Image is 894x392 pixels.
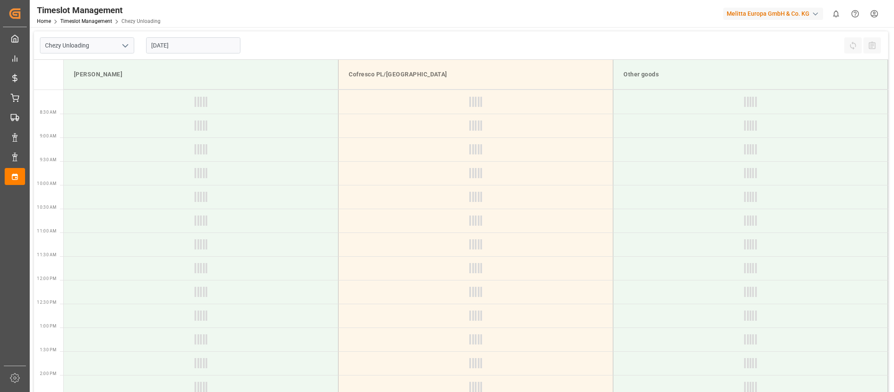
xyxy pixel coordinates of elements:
input: DD-MM-YYYY [146,37,240,53]
div: Timeslot Management [37,4,161,17]
span: 10:00 AM [37,181,56,186]
button: show 0 new notifications [826,4,846,23]
span: 11:30 AM [37,252,56,257]
button: Help Center [846,4,865,23]
span: 2:00 PM [40,371,56,376]
div: Other goods [620,67,881,82]
a: Timeslot Management [60,18,112,24]
div: Melitta Europa GmbH & Co. KG [723,8,823,20]
div: Cofresco PL/[GEOGRAPHIC_DATA] [345,67,606,82]
input: Type to search/select [40,37,134,53]
button: open menu [118,39,131,52]
span: 8:30 AM [40,110,56,115]
button: Melitta Europa GmbH & Co. KG [723,6,826,22]
span: 12:30 PM [37,300,56,305]
a: Home [37,18,51,24]
span: 1:00 PM [40,324,56,328]
span: 10:30 AM [37,205,56,210]
span: 12:00 PM [37,276,56,281]
span: 1:30 PM [40,347,56,352]
div: [PERSON_NAME] [71,67,331,82]
span: 9:00 AM [40,134,56,138]
span: 11:00 AM [37,229,56,233]
span: 9:30 AM [40,157,56,162]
